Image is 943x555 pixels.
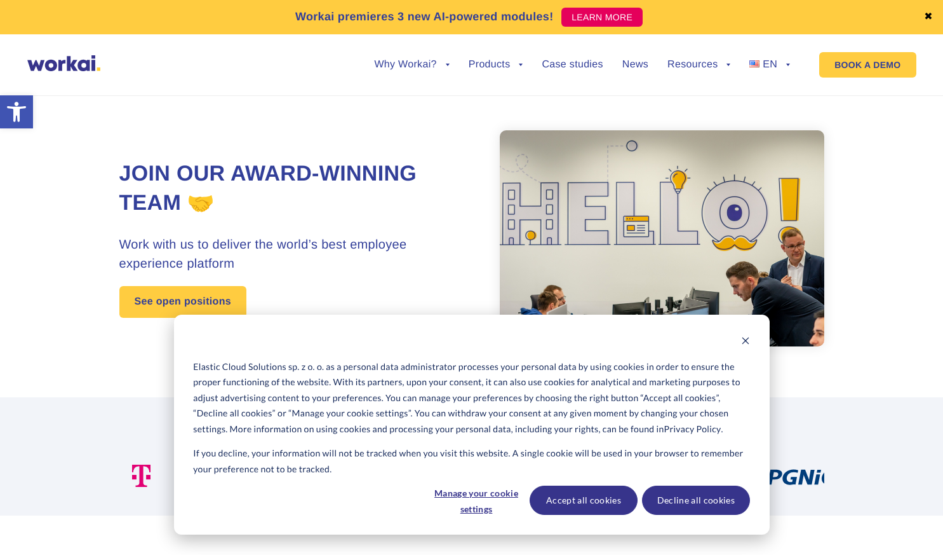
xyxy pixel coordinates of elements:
[561,8,643,27] a: LEARN MORE
[542,60,603,70] a: Case studies
[193,359,749,437] p: Elastic Cloud Solutions sp. z o. o. as a personal data administrator processes your personal data...
[667,60,730,70] a: Resources
[469,60,523,70] a: Products
[295,8,554,25] p: Workai premieres 3 new AI-powered modules!
[530,486,638,515] button: Accept all cookies
[119,235,472,273] h3: Work with us to deliver the world’s best employee experience platform
[427,486,525,515] button: Manage your cookie settings
[119,160,472,218] h1: Join our award-winning team 🤝
[741,334,750,350] button: Dismiss cookie banner
[622,60,648,70] a: News
[193,446,749,477] p: If you decline, your information will not be tracked when you visit this website. A single cookie...
[924,12,933,22] a: ✖
[664,421,721,437] a: Privacy Policy
[119,426,824,441] h2: Workai supports the most innovative enterprises
[374,60,449,70] a: Why Workai?
[819,52,916,78] a: BOOK A DEMO
[763,59,777,70] span: EN
[119,286,246,318] a: See open positions
[642,486,750,515] button: Decline all cookies
[174,315,770,535] div: Cookie banner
